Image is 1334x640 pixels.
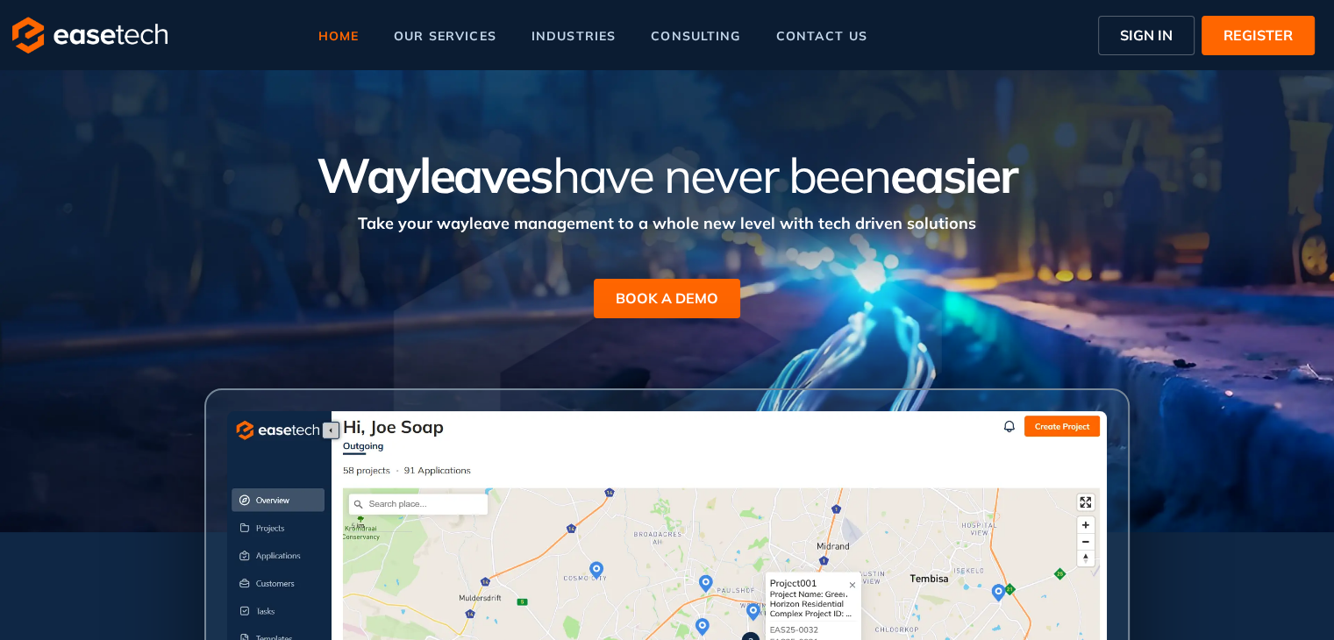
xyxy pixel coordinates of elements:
[163,203,1172,235] div: Take your wayleave management to a whole new level with tech driven solutions
[394,30,496,42] span: our services
[594,279,740,318] button: BOOK A DEMO
[553,145,890,205] span: have never been
[1120,25,1173,46] span: SIGN IN
[1223,25,1293,46] span: REGISTER
[317,30,359,42] span: home
[1202,16,1315,55] button: REGISTER
[651,30,740,42] span: consulting
[1098,16,1195,55] button: SIGN IN
[616,288,718,309] span: BOOK A DEMO
[890,145,1017,205] span: easier
[776,30,867,42] span: contact us
[317,145,552,205] span: Wayleaves
[531,30,616,42] span: industries
[12,17,168,53] img: logo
